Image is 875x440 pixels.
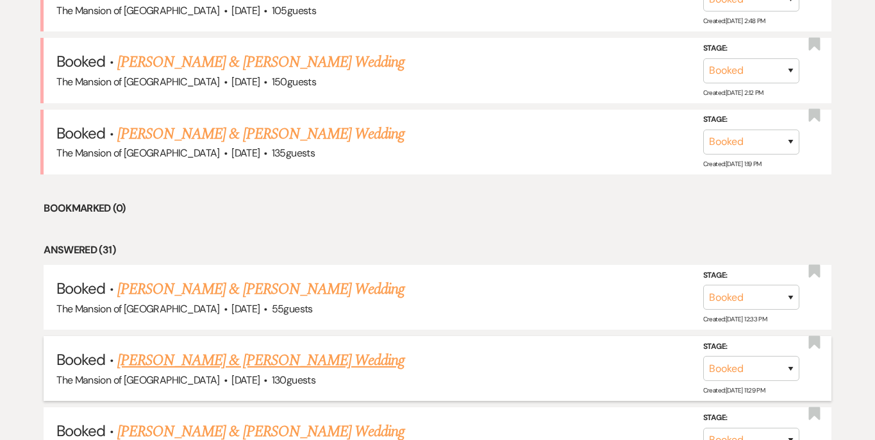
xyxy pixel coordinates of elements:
[703,340,799,354] label: Stage:
[56,75,220,89] span: The Mansion of [GEOGRAPHIC_DATA]
[44,200,831,217] li: Bookmarked (0)
[56,350,105,369] span: Booked
[56,4,220,17] span: The Mansion of [GEOGRAPHIC_DATA]
[56,123,105,143] span: Booked
[231,146,260,160] span: [DATE]
[272,4,316,17] span: 105 guests
[703,160,762,168] span: Created: [DATE] 1:19 PM
[56,373,220,387] span: The Mansion of [GEOGRAPHIC_DATA]
[703,17,765,25] span: Created: [DATE] 2:48 PM
[703,89,763,97] span: Created: [DATE] 2:12 PM
[703,315,767,323] span: Created: [DATE] 12:33 PM
[231,4,260,17] span: [DATE]
[117,123,404,146] a: [PERSON_NAME] & [PERSON_NAME] Wedding
[44,242,831,258] li: Answered (31)
[231,302,260,316] span: [DATE]
[117,278,404,301] a: [PERSON_NAME] & [PERSON_NAME] Wedding
[117,51,404,74] a: [PERSON_NAME] & [PERSON_NAME] Wedding
[231,373,260,387] span: [DATE]
[272,373,315,387] span: 130 guests
[56,278,105,298] span: Booked
[272,75,316,89] span: 150 guests
[117,349,404,372] a: [PERSON_NAME] & [PERSON_NAME] Wedding
[231,75,260,89] span: [DATE]
[703,268,799,282] label: Stage:
[56,302,220,316] span: The Mansion of [GEOGRAPHIC_DATA]
[703,411,799,425] label: Stage:
[272,146,315,160] span: 135 guests
[703,386,765,394] span: Created: [DATE] 11:29 PM
[272,302,313,316] span: 55 guests
[56,51,105,71] span: Booked
[56,146,220,160] span: The Mansion of [GEOGRAPHIC_DATA]
[703,42,799,56] label: Stage:
[703,113,799,127] label: Stage:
